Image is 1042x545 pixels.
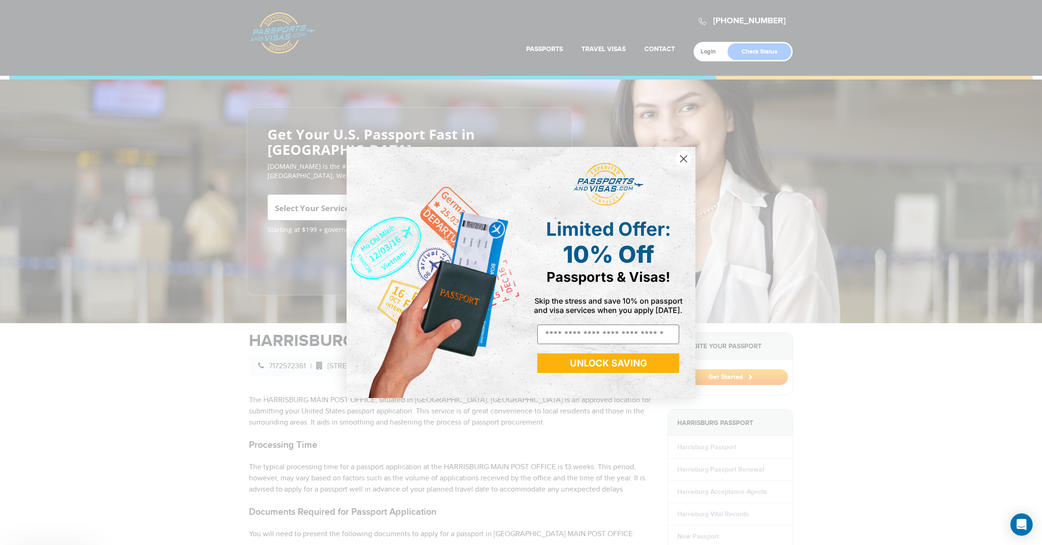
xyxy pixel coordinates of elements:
span: Limited Offer: [546,218,671,240]
span: Skip the stress and save 10% on passport and visa services when you apply [DATE]. [534,296,682,315]
button: Close dialog [675,151,692,167]
img: de9cda0d-0715-46ca-9a25-073762a91ba7.png [347,147,521,398]
button: UNLOCK SAVING [537,353,679,373]
span: 10% Off [563,240,654,268]
div: Open Intercom Messenger [1010,513,1033,536]
img: passports and visas [574,163,643,206]
span: Passports & Visas! [547,269,670,285]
